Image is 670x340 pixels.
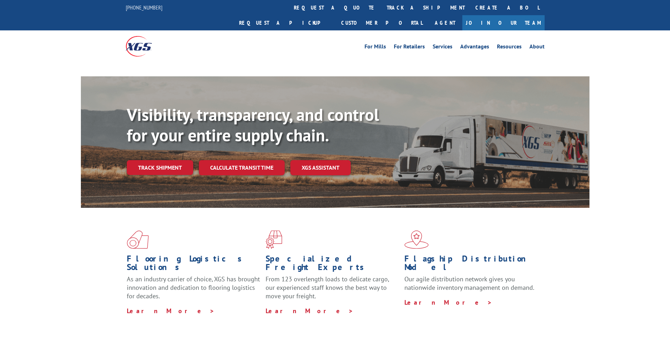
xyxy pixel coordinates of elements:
a: Track shipment [127,160,193,175]
img: xgs-icon-focused-on-flooring-red [266,230,282,249]
a: Customer Portal [336,15,428,30]
img: xgs-icon-total-supply-chain-intelligence-red [127,230,149,249]
a: Join Our Team [462,15,545,30]
a: XGS ASSISTANT [290,160,351,175]
h1: Specialized Freight Experts [266,254,399,275]
img: xgs-icon-flagship-distribution-model-red [404,230,429,249]
a: Advantages [460,44,489,52]
a: About [529,44,545,52]
h1: Flagship Distribution Model [404,254,538,275]
span: As an industry carrier of choice, XGS has brought innovation and dedication to flooring logistics... [127,275,260,300]
a: [PHONE_NUMBER] [126,4,162,11]
a: Learn More > [266,307,354,315]
a: For Retailers [394,44,425,52]
p: From 123 overlength loads to delicate cargo, our experienced staff knows the best way to move you... [266,275,399,306]
a: For Mills [364,44,386,52]
a: Calculate transit time [199,160,285,175]
a: Learn More > [404,298,492,306]
a: Learn More > [127,307,215,315]
span: Our agile distribution network gives you nationwide inventory management on demand. [404,275,534,292]
a: Resources [497,44,522,52]
h1: Flooring Logistics Solutions [127,254,260,275]
a: Agent [428,15,462,30]
a: Request a pickup [234,15,336,30]
a: Services [433,44,452,52]
b: Visibility, transparency, and control for your entire supply chain. [127,104,379,146]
